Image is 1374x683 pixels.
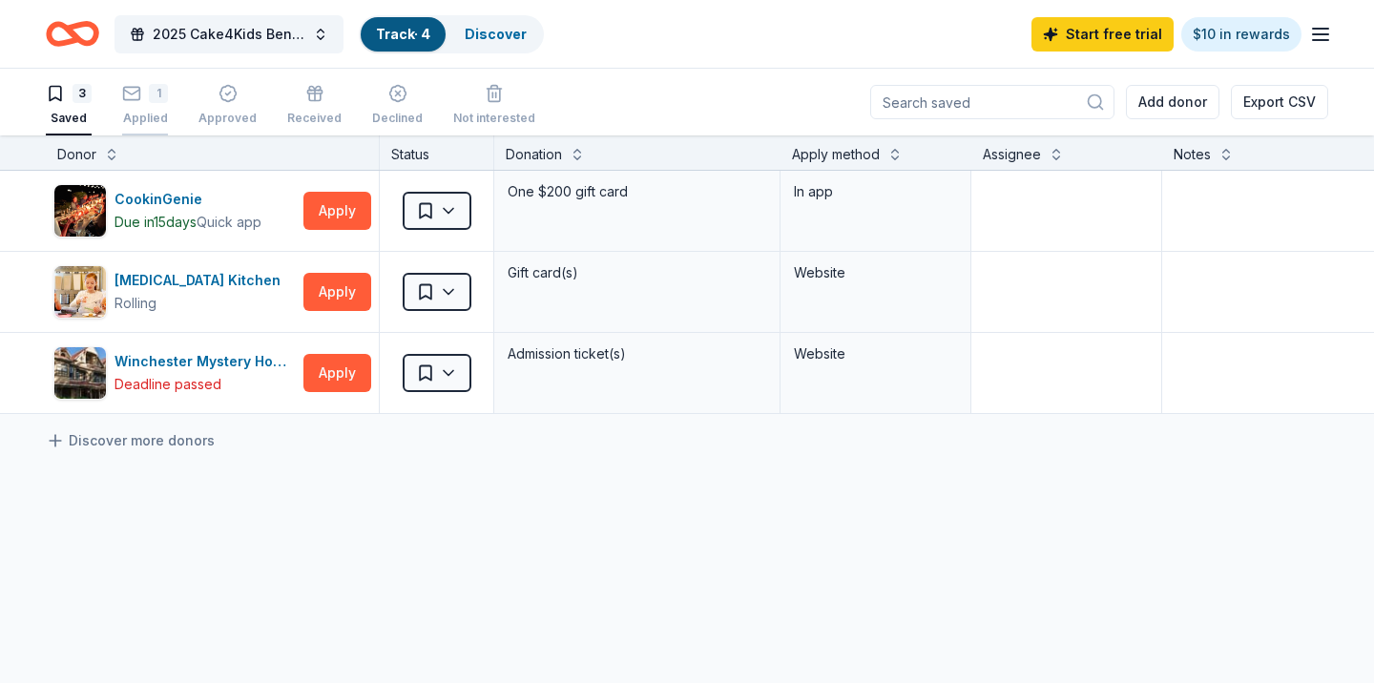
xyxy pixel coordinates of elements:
div: Donation [506,143,562,166]
div: One $200 gift card [506,178,768,205]
div: Rolling [114,292,156,315]
div: CookinGenie [114,188,261,211]
input: Search saved [870,85,1114,119]
button: Declined [372,76,423,135]
div: Website [794,342,957,365]
div: [MEDICAL_DATA] Kitchen [114,269,288,292]
div: Admission ticket(s) [506,341,768,367]
div: Apply method [792,143,880,166]
img: Image for Taste Buds Kitchen [54,266,106,318]
button: 1Applied [122,76,168,135]
button: Apply [303,354,371,392]
a: Start free trial [1031,17,1174,52]
a: Discover more donors [46,429,215,452]
div: Status [380,135,494,170]
div: 3 [73,84,92,103]
button: Apply [303,273,371,311]
button: 2025 Cake4Kids Benefit [114,15,343,53]
a: Discover [465,26,527,42]
div: Saved [46,111,92,126]
a: $10 in rewards [1181,17,1301,52]
button: Received [287,76,342,135]
img: Image for Winchester Mystery House [54,347,106,399]
div: Gift card(s) [506,259,768,286]
button: Image for Winchester Mystery HouseWinchester Mystery HouseDeadline passed [53,346,296,400]
span: 2025 Cake4Kids Benefit [153,23,305,46]
button: Not interested [453,76,535,135]
button: 3Saved [46,76,92,135]
div: Due in 15 days [114,211,197,234]
div: Deadline passed [114,373,221,396]
div: Donor [57,143,96,166]
div: Quick app [197,213,261,232]
div: 1 [149,84,168,103]
div: In app [794,180,957,203]
div: Approved [198,111,257,126]
button: Export CSV [1231,85,1328,119]
button: Apply [303,192,371,230]
a: Home [46,11,99,56]
div: Not interested [453,111,535,126]
button: Track· 4Discover [359,15,544,53]
button: Image for Taste Buds Kitchen[MEDICAL_DATA] KitchenRolling [53,265,296,319]
div: Notes [1174,143,1211,166]
div: Received [287,111,342,126]
div: Website [794,261,957,284]
button: Add donor [1126,85,1219,119]
div: Assignee [983,143,1041,166]
button: Approved [198,76,257,135]
a: Track· 4 [376,26,430,42]
div: Applied [122,111,168,126]
div: Declined [372,111,423,126]
button: Image for CookinGenieCookinGenieDue in15daysQuick app [53,184,296,238]
img: Image for CookinGenie [54,185,106,237]
div: Winchester Mystery House [114,350,296,373]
